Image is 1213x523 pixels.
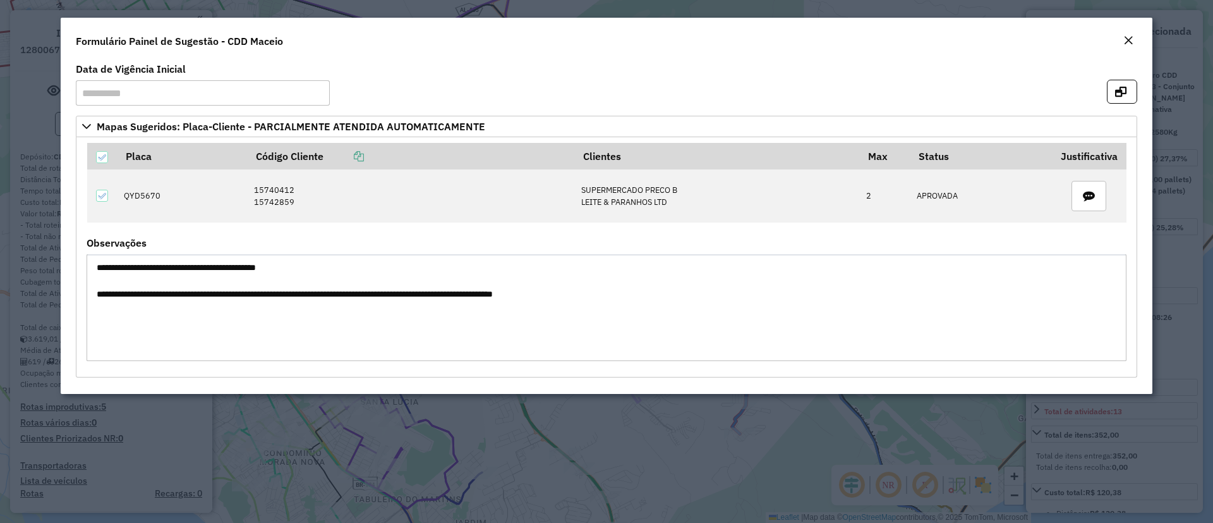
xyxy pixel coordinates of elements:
td: APROVADA [910,169,1052,223]
h4: Formulário Painel de Sugestão - CDD Maceio [76,34,283,49]
a: Mapas Sugeridos: Placa-Cliente - PARCIALMENTE ATENDIDA AUTOMATICAMENTE [76,116,1137,137]
td: 15740412 15742859 [248,169,575,223]
span: Mapas Sugeridos: Placa-Cliente - PARCIALMENTE ATENDIDA AUTOMATICAMENTE [97,121,485,132]
th: Max [860,143,910,169]
em: Fechar [1123,35,1133,46]
hb-button: Abrir em nova aba [1107,84,1137,97]
div: Mapas Sugeridos: Placa-Cliente - PARCIALMENTE ATENDIDA AUTOMATICAMENTE [76,137,1137,378]
button: Close [1119,33,1137,49]
th: Justificativa [1052,143,1126,169]
label: Observações [87,235,147,250]
td: QYD5670 [118,169,248,223]
td: SUPERMERCADO PRECO B LEITE & PARANHOS LTD [574,169,859,223]
td: 2 [860,169,910,223]
label: Data de Vigência Inicial [76,61,186,77]
th: Código Cliente [248,143,575,169]
th: Placa [118,143,248,169]
th: Clientes [574,143,859,169]
th: Status [910,143,1052,169]
a: Copiar [323,150,364,163]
